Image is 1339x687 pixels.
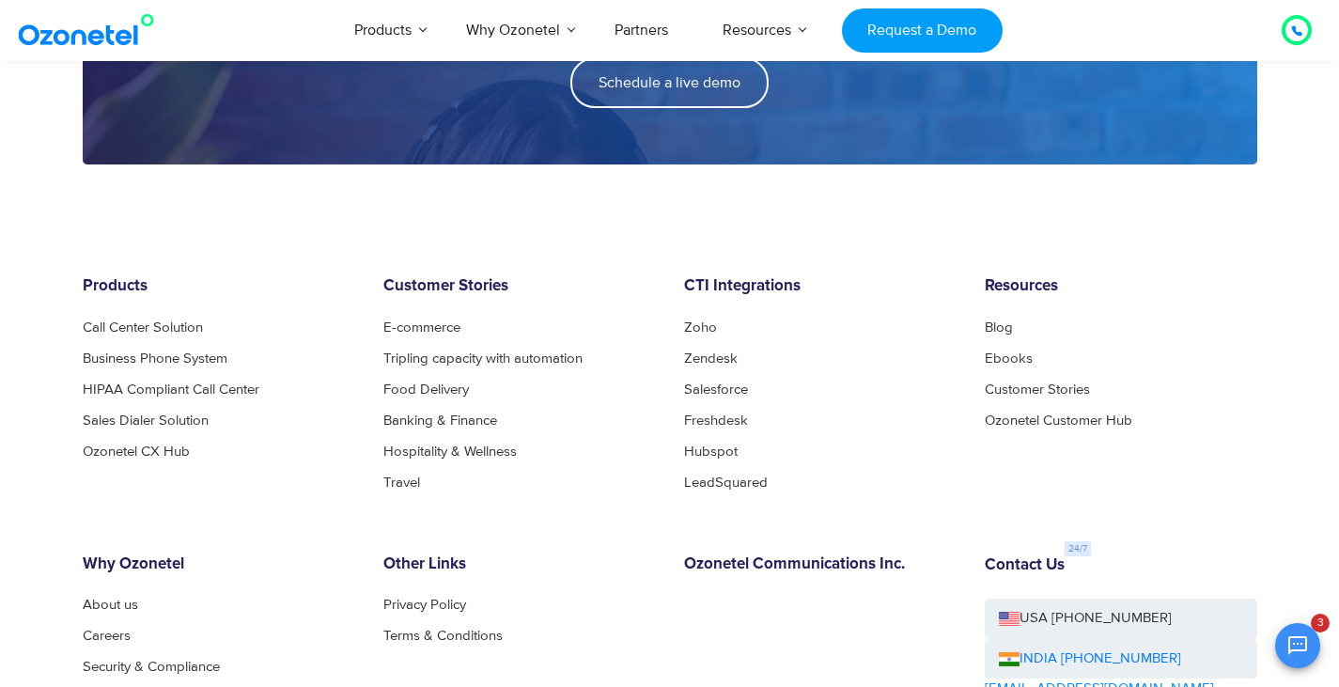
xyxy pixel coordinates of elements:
[83,598,138,612] a: About us
[684,351,738,366] a: Zendesk
[684,414,748,428] a: Freshdesk
[83,383,259,397] a: HIPAA Compliant Call Center
[383,383,469,397] a: Food Delivery
[684,277,957,296] h6: CTI Integrations
[83,629,131,643] a: Careers
[83,445,190,459] a: Ozonetel CX Hub
[383,629,503,643] a: Terms & Conditions
[83,414,209,428] a: Sales Dialer Solution
[1275,623,1320,668] button: Open chat
[83,555,355,574] h6: Why Ozonetel
[383,277,656,296] h6: Customer Stories
[383,598,466,612] a: Privacy Policy
[985,414,1132,428] a: Ozonetel Customer Hub
[83,660,220,674] a: Security & Compliance
[985,599,1257,639] a: USA [PHONE_NUMBER]
[383,445,517,459] a: Hospitality & Wellness
[842,8,1003,53] a: Request a Demo
[570,57,769,108] a: Schedule a live demo
[684,383,748,397] a: Salesforce
[83,351,227,366] a: Business Phone System
[383,351,583,366] a: Tripling capacity with automation
[383,414,497,428] a: Banking & Finance
[684,555,957,574] h6: Ozonetel Communications Inc.
[383,320,460,335] a: E-commerce
[83,320,203,335] a: Call Center Solution
[383,476,420,490] a: Travel
[83,277,355,296] h6: Products
[684,320,717,335] a: Zoho
[985,320,1013,335] a: Blog
[985,351,1033,366] a: Ebooks
[383,555,656,574] h6: Other Links
[684,445,738,459] a: Hubspot
[684,476,768,490] a: LeadSquared
[985,277,1257,296] h6: Resources
[999,612,1020,626] img: us-flag.png
[599,75,740,90] span: Schedule a live demo
[1311,614,1330,632] span: 3
[985,383,1090,397] a: Customer Stories
[985,556,1065,575] h6: Contact Us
